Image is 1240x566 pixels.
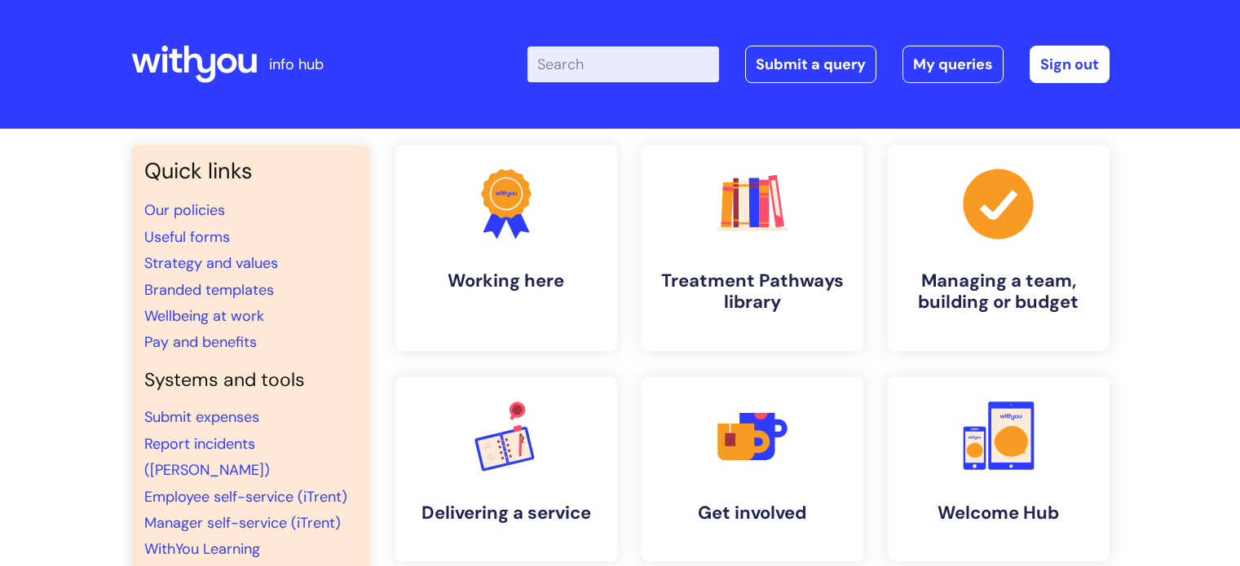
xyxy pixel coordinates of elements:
h3: Quick links [144,158,356,184]
a: Employee self-service (iTrent) [144,487,347,507]
p: info hub [269,51,324,77]
h4: Get involved [655,502,850,524]
a: Manager self-service (iTrent) [144,513,341,533]
h4: Delivering a service [408,502,604,524]
a: Sign out [1030,46,1110,83]
a: Treatment Pathways library [642,145,863,351]
input: Search [527,46,719,82]
a: Our policies [144,200,225,220]
a: Submit a query [745,46,876,83]
a: Report incidents ([PERSON_NAME]) [144,434,270,480]
h4: Managing a team, building or budget [901,270,1097,314]
a: Branded templates [144,280,274,300]
a: WithYou Learning [144,539,260,559]
a: Get involved [642,377,863,561]
a: Delivering a service [395,377,617,561]
a: Managing a team, building or budget [888,145,1110,351]
a: My queries [902,46,1004,83]
a: Strategy and values [144,253,278,273]
a: Pay and benefits [144,332,257,352]
a: Working here [395,145,617,351]
div: | - [527,46,1110,83]
a: Submit expenses [144,407,259,427]
a: Welcome Hub [888,377,1110,561]
h4: Systems and tools [144,369,356,392]
h4: Welcome Hub [901,502,1097,524]
h4: Working here [408,270,604,292]
h4: Treatment Pathways library [655,270,850,314]
a: Wellbeing at work [144,306,264,326]
a: Useful forms [144,227,230,247]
